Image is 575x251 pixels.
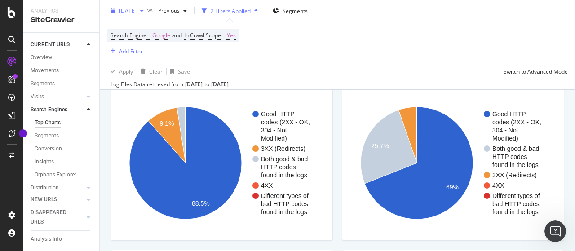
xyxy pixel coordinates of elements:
[492,182,504,189] text: 4XX
[492,192,540,199] text: Different types of
[35,157,93,167] a: Insights
[211,80,229,88] div: [DATE]
[31,183,84,193] a: Distribution
[31,92,84,101] a: Visits
[31,105,67,114] div: Search Engines
[261,192,309,199] text: Different types of
[31,15,92,25] div: SiteCrawler
[31,208,76,227] div: DISAPPEARED URLS
[31,195,57,204] div: NEW URLS
[107,64,133,79] button: Apply
[198,4,261,18] button: 2 Filters Applied
[544,220,566,242] iframe: Intercom live chat
[261,127,287,134] text: 304 - Not
[152,29,170,42] span: Google
[35,118,93,128] a: Top Charts
[492,153,527,160] text: HTTP codes
[35,144,62,154] div: Conversion
[261,200,308,207] text: bad HTTP codes
[446,184,459,191] text: 69%
[269,4,311,18] button: Segments
[35,157,54,167] div: Insights
[172,31,182,39] span: and
[492,161,539,168] text: found in the logs
[492,172,537,179] text: 3XX (Redirects)
[35,170,93,180] a: Orphans Explorer
[222,31,226,39] span: =
[261,172,307,179] text: found in the logs
[107,46,143,57] button: Add Filter
[31,234,93,244] a: Analysis Info
[119,7,137,14] span: 2025 Sep. 28th
[35,131,59,141] div: Segments
[119,67,133,75] div: Apply
[31,92,44,101] div: Visits
[137,64,163,79] button: Clear
[504,67,568,75] div: Switch to Advanced Mode
[192,200,210,207] text: 88.5%
[35,170,76,180] div: Orphans Explorer
[118,93,322,233] svg: A chart.
[35,131,93,141] a: Segments
[261,208,307,216] text: found in the logs
[492,119,541,126] text: codes (2XX - OK,
[31,208,84,227] a: DISAPPEARED URLS
[31,7,92,15] div: Analytics
[119,47,143,55] div: Add Filter
[185,80,203,88] div: [DATE]
[227,29,236,42] span: Yes
[155,7,180,14] span: Previous
[167,64,190,79] button: Save
[261,119,310,126] text: codes (2XX - OK,
[31,66,93,75] a: Movements
[184,31,221,39] span: In Crawl Scope
[149,67,163,75] div: Clear
[155,4,190,18] button: Previous
[31,105,84,114] a: Search Engines
[261,155,308,163] text: Both good & bad
[492,200,540,207] text: bad HTTP codes
[107,4,147,18] button: [DATE]
[31,195,84,204] a: NEW URLS
[31,183,59,193] div: Distribution
[111,80,229,88] div: Log Files Data retrieved from to
[500,64,568,79] button: Switch to Advanced Mode
[31,40,84,49] a: CURRENT URLS
[261,182,273,189] text: 4XX
[31,53,93,62] a: Overview
[349,93,553,233] svg: A chart.
[492,110,526,118] text: Good HTTP
[492,127,518,134] text: 304 - Not
[261,135,287,142] text: Modified)
[31,79,55,88] div: Segments
[31,79,93,88] a: Segments
[261,163,296,171] text: HTTP codes
[160,120,174,127] text: 9.1%
[211,7,251,14] div: 2 Filters Applied
[35,118,61,128] div: Top Charts
[19,129,27,137] div: Tooltip anchor
[31,53,52,62] div: Overview
[178,67,190,75] div: Save
[492,145,539,152] text: Both good & bad
[35,144,93,154] a: Conversion
[283,7,308,14] span: Segments
[492,135,518,142] text: Modified)
[111,31,146,39] span: Search Engine
[371,143,389,150] text: 25.7%
[261,110,295,118] text: Good HTTP
[261,145,305,152] text: 3XX (Redirects)
[492,208,539,216] text: found in the logs
[31,66,59,75] div: Movements
[148,31,151,39] span: =
[31,234,62,244] div: Analysis Info
[31,40,70,49] div: CURRENT URLS
[147,6,155,13] span: vs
